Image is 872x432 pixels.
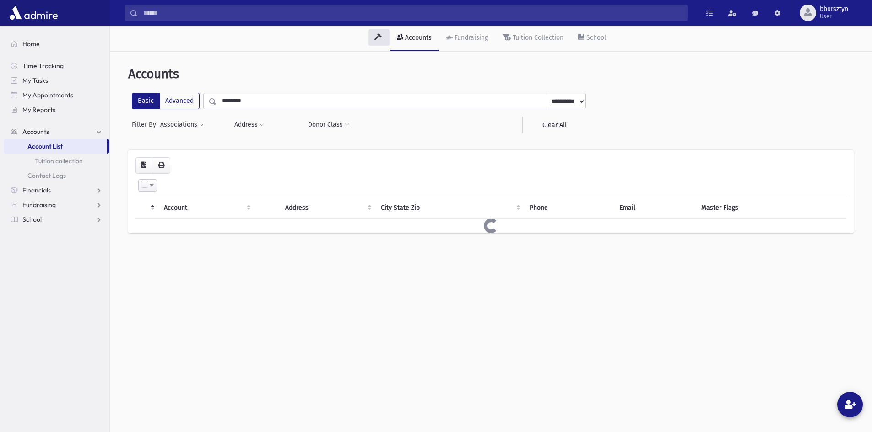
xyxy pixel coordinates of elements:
[22,40,40,48] span: Home
[27,142,63,150] span: Account List
[4,102,109,117] a: My Reports
[585,34,606,42] div: School
[22,62,64,70] span: Time Tracking
[135,157,152,174] button: CSV
[22,76,48,85] span: My Tasks
[4,59,109,73] a: Time Tracking
[4,183,109,197] a: Financials
[4,197,109,212] a: Fundraising
[234,117,265,133] button: Address
[27,171,66,180] span: Contact Logs
[160,117,204,133] button: Associations
[22,201,56,209] span: Fundraising
[7,4,60,22] img: AdmirePro
[22,186,51,194] span: Financials
[132,93,160,109] label: Basic
[4,88,109,102] a: My Appointments
[495,26,571,51] a: Tuition Collection
[4,37,109,51] a: Home
[696,197,846,218] th: Master Flags : activate to sort column ascending
[524,197,614,218] th: Phone : activate to sort column ascending
[22,215,42,224] span: School
[820,13,848,20] span: User
[135,197,158,218] th: : activate to sort column descending
[159,93,200,109] label: Advanced
[4,124,109,139] a: Accounts
[158,197,255,218] th: Account: activate to sort column ascending
[4,154,109,168] a: Tuition collection
[439,26,495,51] a: Fundraising
[128,66,179,81] span: Accounts
[22,106,55,114] span: My Reports
[280,197,375,218] th: Address : activate to sort column ascending
[4,139,107,154] a: Account List
[255,197,280,218] th: : activate to sort column ascending
[4,212,109,227] a: School
[571,26,613,51] a: School
[614,197,695,218] th: Email : activate to sort column ascending
[138,5,687,21] input: Search
[820,5,848,13] span: bbursztyn
[22,128,49,136] span: Accounts
[522,117,586,133] a: Clear All
[511,34,563,42] div: Tuition Collection
[4,73,109,88] a: My Tasks
[22,91,73,99] span: My Appointments
[132,93,200,109] div: FilterModes
[308,117,350,133] button: Donor Class
[152,157,170,174] button: Print
[375,197,524,218] th: City State Zip : activate to sort column ascending
[4,168,109,183] a: Contact Logs
[132,120,160,129] span: Filter By
[403,34,432,42] div: Accounts
[390,26,439,51] a: Accounts
[453,34,488,42] div: Fundraising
